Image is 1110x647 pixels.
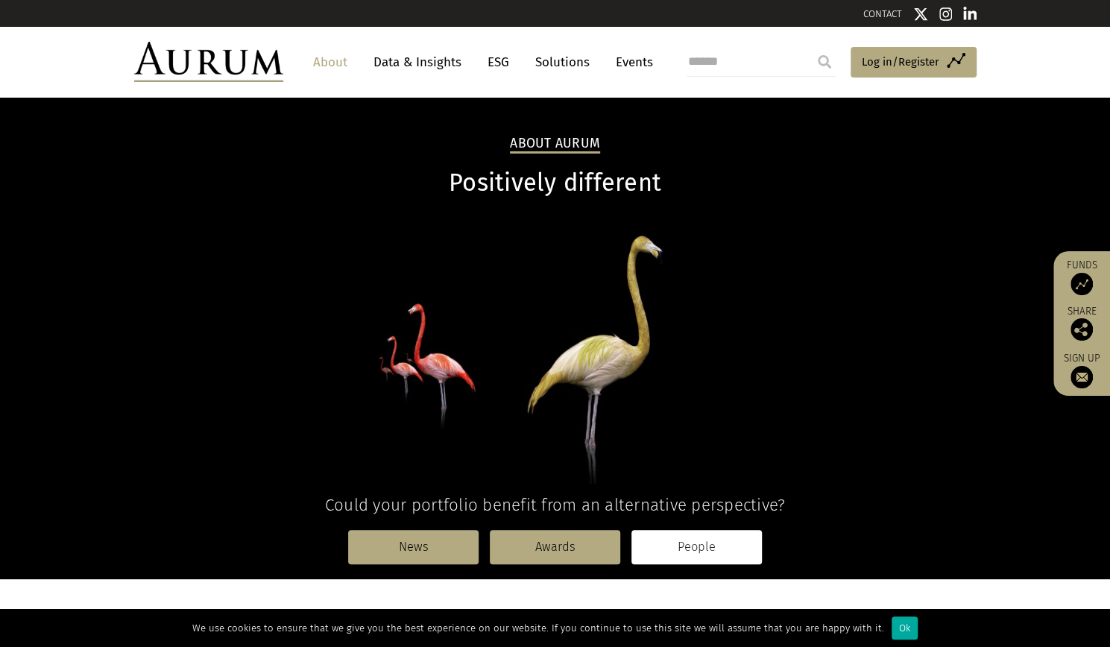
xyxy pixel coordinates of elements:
img: Share this post [1070,318,1093,341]
span: Log in/Register [862,53,939,71]
img: Instagram icon [939,7,953,22]
a: Sign up [1061,352,1103,388]
a: News [348,530,479,564]
a: Solutions [528,48,597,76]
h4: Could your portfolio benefit from an alternative perspective? [134,495,977,515]
a: Data & Insights [366,48,469,76]
img: Twitter icon [913,7,928,22]
div: Ok [892,616,918,640]
img: Access Funds [1070,273,1093,295]
a: ESG [480,48,517,76]
div: Share [1061,306,1103,341]
img: Aurum [134,42,283,82]
h2: About Aurum [510,136,600,154]
a: About [306,48,355,76]
a: Funds [1061,259,1103,295]
img: Sign up to our newsletter [1070,366,1093,388]
h1: Positively different [134,168,977,198]
a: People [631,530,762,564]
img: Linkedin icon [963,7,977,22]
input: Submit [810,47,839,77]
a: Events [608,48,653,76]
a: Awards [490,530,620,564]
a: Log in/Register [851,47,977,78]
a: CONTACT [863,8,902,19]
